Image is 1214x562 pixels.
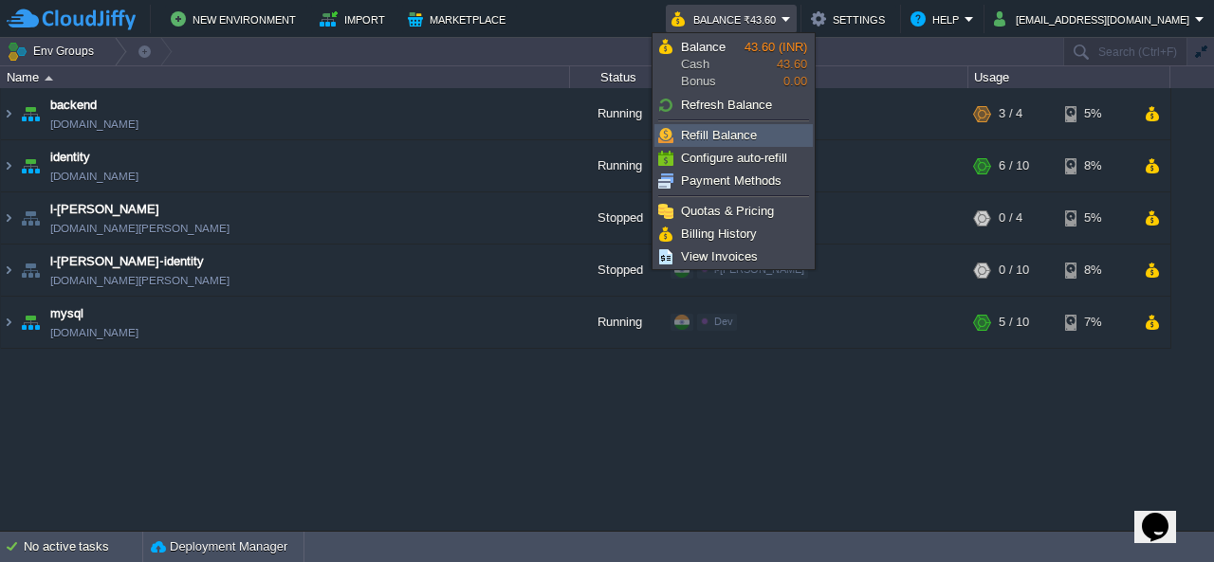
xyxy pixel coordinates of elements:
[681,151,787,165] span: Configure auto-refill
[655,95,812,116] a: Refresh Balance
[171,8,302,30] button: New Environment
[681,249,758,263] span: View Invoices
[999,192,1022,244] div: 0 / 4
[408,8,511,30] button: Marketplace
[1,297,16,348] img: AMDAwAAAACH5BAEAAAAALAAAAAABAAEAAAICRAEAOw==
[17,297,44,348] img: AMDAwAAAACH5BAEAAAAALAAAAAABAAEAAAICRAEAOw==
[50,252,204,271] a: l-[PERSON_NAME]-identity
[655,201,812,222] a: Quotas & Pricing
[655,246,812,267] a: View Invoices
[655,36,812,93] a: BalanceCashBonus43.60 (INR)43.600.00
[910,8,965,30] button: Help
[1,88,16,139] img: AMDAwAAAACH5BAEAAAAALAAAAAABAAEAAAICRAEAOw==
[655,171,812,191] a: Payment Methods
[999,88,1022,139] div: 3 / 4
[571,66,664,88] div: Status
[45,76,53,81] img: AMDAwAAAACH5BAEAAAAALAAAAAABAAEAAAICRAEAOw==
[2,66,569,88] div: Name
[999,245,1029,296] div: 0 / 10
[50,271,230,290] span: [DOMAIN_NAME][PERSON_NAME]
[50,115,138,134] a: [DOMAIN_NAME]
[1065,140,1127,191] div: 8%
[999,140,1029,191] div: 6 / 10
[50,200,159,219] a: l-[PERSON_NAME]
[811,8,891,30] button: Settings
[681,204,774,218] span: Quotas & Pricing
[320,8,391,30] button: Import
[7,38,101,64] button: Env Groups
[1,245,16,296] img: AMDAwAAAACH5BAEAAAAALAAAAAABAAEAAAICRAEAOw==
[655,125,812,146] a: Refill Balance
[50,219,230,238] a: [DOMAIN_NAME][PERSON_NAME]
[50,304,83,323] a: mysql
[681,98,772,112] span: Refresh Balance
[17,88,44,139] img: AMDAwAAAACH5BAEAAAAALAAAAAABAAEAAAICRAEAOw==
[681,39,745,90] span: Cash Bonus
[570,140,665,191] div: Running
[24,532,142,562] div: No active tasks
[994,8,1195,30] button: [EMAIL_ADDRESS][DOMAIN_NAME]
[570,192,665,244] div: Stopped
[17,245,44,296] img: AMDAwAAAACH5BAEAAAAALAAAAAABAAEAAAICRAEAOw==
[655,224,812,245] a: Billing History
[681,40,726,54] span: Balance
[151,537,287,556] button: Deployment Manager
[1,192,16,244] img: AMDAwAAAACH5BAEAAAAALAAAAAABAAEAAAICRAEAOw==
[570,88,665,139] div: Running
[681,128,757,142] span: Refill Balance
[714,316,733,327] span: Dev
[745,40,807,54] span: 43.60 (INR)
[570,245,665,296] div: Stopped
[1065,192,1127,244] div: 5%
[1134,486,1195,543] iframe: chat widget
[1065,297,1127,348] div: 7%
[1065,245,1127,296] div: 8%
[570,297,665,348] div: Running
[50,167,138,186] span: [DOMAIN_NAME]
[999,297,1029,348] div: 5 / 10
[50,96,97,115] a: backend
[17,140,44,191] img: AMDAwAAAACH5BAEAAAAALAAAAAABAAEAAAICRAEAOw==
[655,148,812,169] a: Configure auto-refill
[50,323,138,342] span: [DOMAIN_NAME]
[681,173,782,188] span: Payment Methods
[17,192,44,244] img: AMDAwAAAACH5BAEAAAAALAAAAAABAAEAAAICRAEAOw==
[50,148,90,167] a: identity
[1065,88,1127,139] div: 5%
[671,8,782,30] button: Balance ₹43.60
[1,140,16,191] img: AMDAwAAAACH5BAEAAAAALAAAAAABAAEAAAICRAEAOw==
[969,66,1169,88] div: Usage
[745,40,807,88] span: 43.60 0.00
[681,227,757,241] span: Billing History
[7,8,136,31] img: CloudJiffy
